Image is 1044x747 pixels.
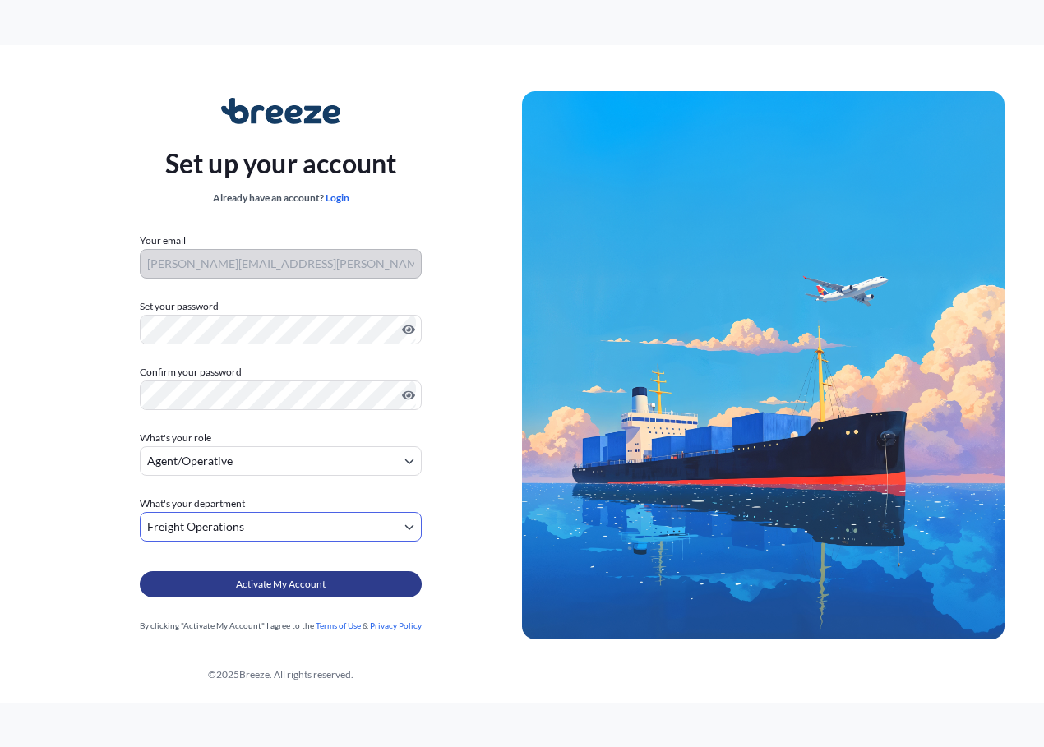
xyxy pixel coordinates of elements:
[236,576,326,593] span: Activate My Account
[147,453,233,469] span: Agent/Operative
[140,233,186,249] label: Your email
[326,191,349,204] a: Login
[140,298,422,315] label: Set your password
[165,144,397,183] p: Set up your account
[165,190,397,206] div: Already have an account?
[140,249,422,279] input: Your email address
[221,98,340,124] img: Breeze
[140,496,245,512] span: What's your department
[140,364,422,380] label: Confirm your password
[140,430,211,446] span: What's your role
[39,666,522,683] div: © 2025 Breeze. All rights reserved.
[140,512,422,542] button: Freight Operations
[522,91,1005,639] img: Ship illustration
[147,519,244,535] span: Freight Operations
[370,620,422,630] a: Privacy Policy
[140,446,422,476] button: Agent/Operative
[140,571,422,597] button: Activate My Account
[316,620,361,630] a: Terms of Use
[140,617,422,634] div: By clicking "Activate My Account" I agree to the &
[402,323,415,336] button: Show password
[402,389,415,402] button: Show password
